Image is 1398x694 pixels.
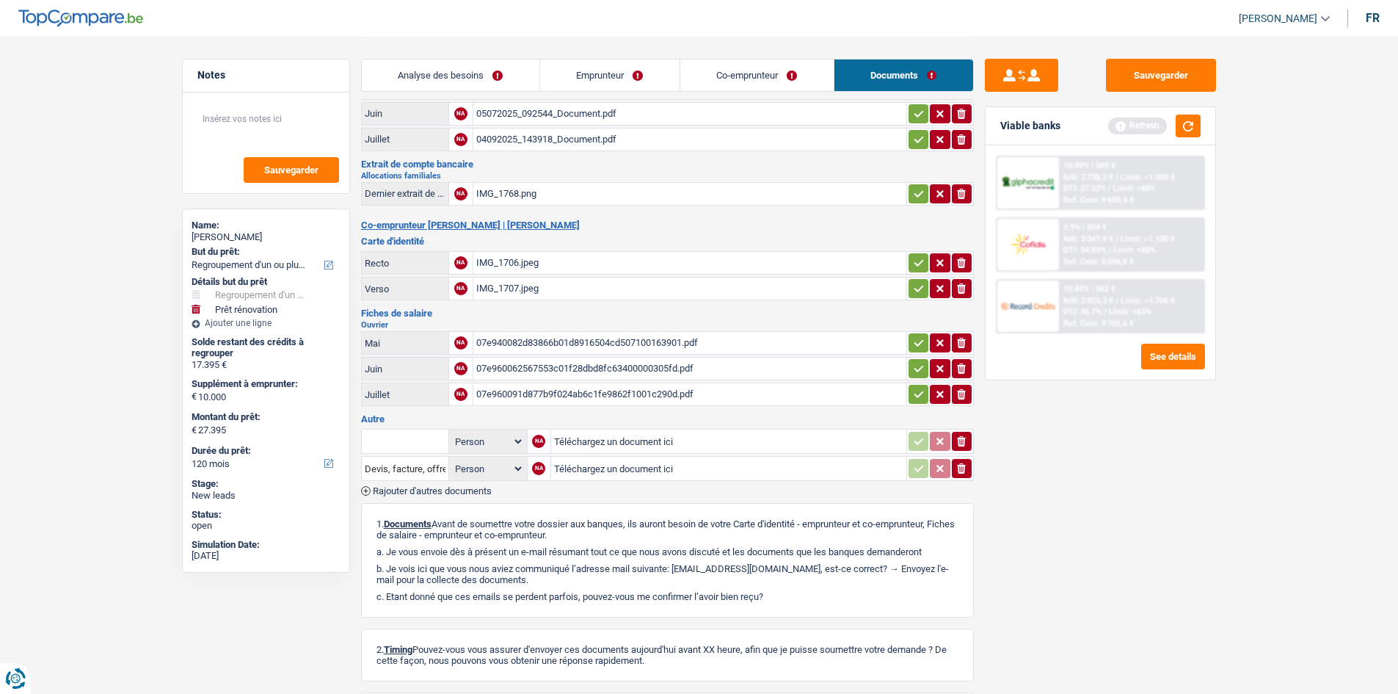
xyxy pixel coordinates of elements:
[192,276,341,288] div: Détails but du prêt
[1063,161,1115,170] div: 10.99% | 369 €
[1113,245,1156,255] span: Limit: <60%
[1063,307,1102,317] span: DTI: 36.7%
[1366,11,1380,25] div: fr
[540,59,680,91] a: Emprunteur
[361,236,974,246] h3: Carte d'identité
[192,520,341,532] div: open
[532,462,545,475] div: NA
[1001,175,1055,192] img: AlphaCredit
[834,59,973,91] a: Documents
[365,108,445,119] div: Juin
[476,129,903,151] div: 04092025_143918_Document.pdf
[1108,118,1167,134] div: Refresh
[244,157,339,183] button: Sauvegarder
[373,486,492,496] span: Rajouter d'autres documents
[192,509,341,521] div: Status:
[361,321,974,329] h2: Ouvrier
[1063,284,1115,294] div: 10.45% | 362 €
[361,414,974,424] h3: Autre
[361,486,492,496] button: Rajouter d'autres documents
[365,364,445,375] div: Juin
[361,308,974,318] h3: Fiches de salaire
[365,188,445,199] div: Dernier extrait de compte pour vos allocations familiales
[197,69,335,82] h5: Notes
[454,107,467,120] div: NA
[1115,173,1118,182] span: /
[1121,173,1175,182] span: Limit: >1.000 €
[192,478,341,490] div: Stage:
[365,258,445,269] div: Recto
[454,282,467,295] div: NA
[532,435,545,448] div: NA
[192,490,341,502] div: New leads
[384,518,432,529] span: Documents
[1109,307,1151,317] span: Limit: <65%
[264,165,318,175] span: Sauvegarder
[376,563,958,585] p: b. Je vois ici que vous nous aviez communiqué l’adresse mail suivante: [EMAIL_ADDRESS][DOMAIN_NA...
[365,134,445,145] div: Juillet
[1063,173,1113,182] span: NAI: 2 738,3 €
[1115,296,1118,306] span: /
[1227,7,1330,31] a: [PERSON_NAME]
[384,644,412,655] span: Timing
[1063,296,1113,306] span: NAI: 2 823,3 €
[1063,195,1134,205] div: Ref. Cost: 9 608,4 €
[376,644,958,666] p: 2. Pouvez-vous vous assurer d'envoyer ces documents aujourd'hui avant XX heure, afin que je puiss...
[361,159,974,169] h3: Extrait de compte bancaire
[361,220,974,231] h2: Co-emprunteur [PERSON_NAME] | [PERSON_NAME]
[1104,307,1107,317] span: /
[454,187,467,200] div: NA
[376,546,958,557] p: a. Je vous envoie dès à présent un e-mail résumant tout ce que nous avons discuté et les doc...
[1063,234,1113,244] span: NAI: 3 047,9 €
[192,246,338,258] label: But du prêt:
[680,59,834,91] a: Co-emprunteur
[1108,245,1111,255] span: /
[1063,223,1107,232] div: 9.9% | 354 €
[1113,184,1156,193] span: Limit: <60%
[376,591,958,602] p: c. Etant donné que ces emails se perdent parfois, pouvez-vous me confirmer l’avoir bien reçu?
[454,256,467,270] div: NA
[476,278,903,300] div: IMG_1707.jpeg
[476,252,903,274] div: IMG_1706.jpeg
[376,518,958,541] p: 1. Avant de soumettre votre dossier aux banques, ils auront besoin de votre Carte d'identité - em...
[454,362,467,375] div: NA
[1106,59,1216,92] button: Sauvegarder
[1001,292,1055,319] img: Record Credits
[192,336,341,359] div: Solde restant des crédits à regrouper
[1001,231,1055,258] img: Cofidis
[192,550,341,562] div: [DATE]
[476,103,903,125] div: 05072025_092544_Document.pdf
[192,220,341,231] div: Name:
[365,389,445,400] div: Juillet
[1063,245,1106,255] span: DTI: 34.83%
[1063,184,1106,193] span: DTI: 37.52%
[365,338,445,349] div: Mai
[18,10,143,27] img: TopCompare Logo
[192,391,197,402] span: €
[454,336,467,350] div: NA
[192,411,338,423] label: Montant du prêt:
[1121,296,1175,306] span: Limit: >1.706 €
[192,539,341,551] div: Simulation Date:
[476,332,903,354] div: 07e940082d83866b01d8916504cd507100163901.pdf
[1115,234,1118,244] span: /
[365,283,445,294] div: Verso
[476,383,903,405] div: 07e960091d877b9f024ab6c1fe9862f1001c290d.pdf
[192,318,341,328] div: Ajouter une ligne
[361,172,974,180] h2: Allocations familiales
[1000,120,1060,132] div: Viable banks
[362,59,539,91] a: Analyse des besoins
[1121,234,1175,244] span: Limit: >1.100 €
[1141,344,1205,369] button: See details
[454,388,467,401] div: NA
[476,358,903,380] div: 07e960062567553c01f28dbd8fc63400000305fd.pdf
[192,378,338,390] label: Supplément à emprunter:
[454,133,467,146] div: NA
[192,231,341,243] div: [PERSON_NAME]
[192,359,341,371] div: 17.395 €
[476,183,903,205] div: IMG_1768.png
[1063,257,1134,267] div: Ref. Cost: 8 596,8 €
[192,445,338,457] label: Durée du prêt:
[192,424,197,436] span: €
[1239,12,1317,25] span: [PERSON_NAME]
